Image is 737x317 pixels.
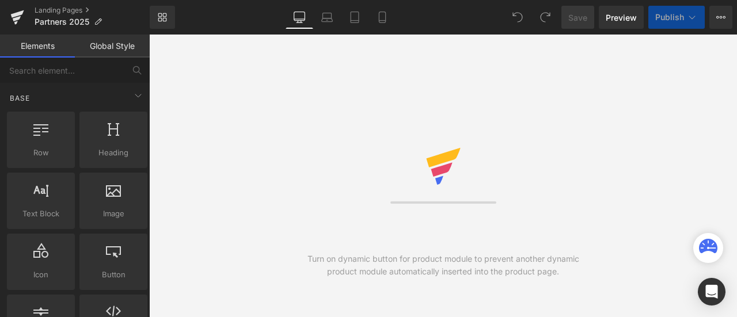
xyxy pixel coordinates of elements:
[35,6,150,15] a: Landing Pages
[10,269,71,281] span: Icon
[150,6,175,29] a: New Library
[35,17,89,26] span: Partners 2025
[341,6,368,29] a: Tablet
[648,6,705,29] button: Publish
[599,6,644,29] a: Preview
[606,12,637,24] span: Preview
[10,147,71,159] span: Row
[286,6,313,29] a: Desktop
[75,35,150,58] a: Global Style
[10,208,71,220] span: Text Block
[568,12,587,24] span: Save
[534,6,557,29] button: Redo
[83,208,144,220] span: Image
[698,278,725,305] div: Open Intercom Messenger
[9,93,31,104] span: Base
[313,6,341,29] a: Laptop
[83,269,144,281] span: Button
[506,6,529,29] button: Undo
[655,13,684,22] span: Publish
[296,253,590,278] div: Turn on dynamic button for product module to prevent another dynamic product module automatically...
[368,6,396,29] a: Mobile
[709,6,732,29] button: More
[83,147,144,159] span: Heading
